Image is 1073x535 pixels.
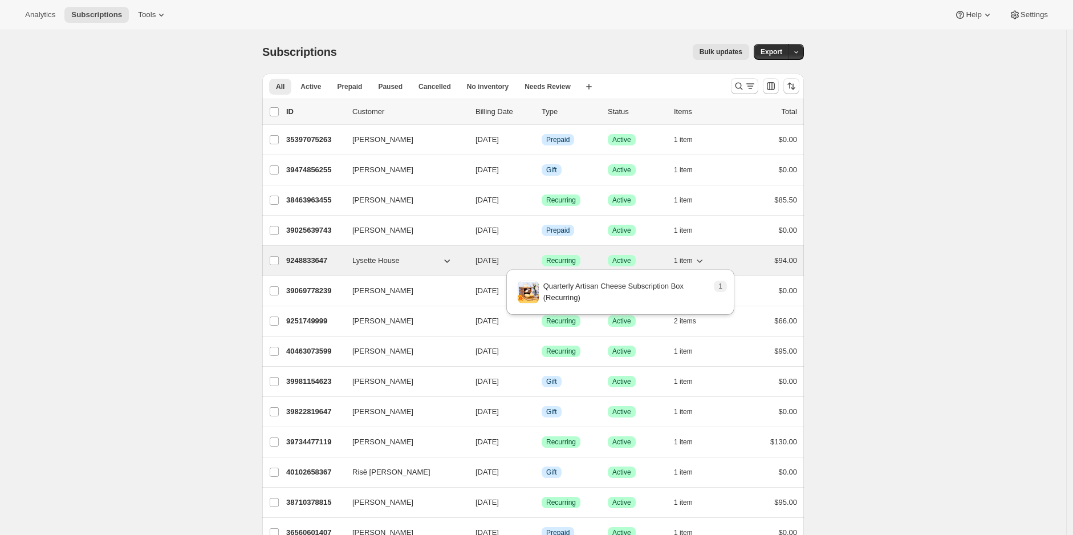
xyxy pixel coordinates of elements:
div: 38463963455[PERSON_NAME][DATE]SuccessRecurringSuccessActive1 item$85.50 [286,192,797,208]
span: [DATE] [475,196,499,204]
span: 1 item [674,347,693,356]
p: 9251749999 [286,315,343,327]
span: Active [612,165,631,175]
p: 40463073599 [286,346,343,357]
span: Gift [546,407,557,416]
span: [DATE] [475,347,499,355]
span: Active [612,135,631,144]
div: 38710378815[PERSON_NAME][DATE]SuccessRecurringSuccessActive1 item$95.00 [286,495,797,510]
span: Tools [138,10,156,19]
span: [DATE] [475,468,499,476]
button: [PERSON_NAME] [346,191,460,209]
p: 40102658367 [286,467,343,478]
button: [PERSON_NAME] [346,403,460,421]
span: Recurring [546,498,576,507]
button: Subscriptions [64,7,129,23]
span: [DATE] [475,317,499,325]
span: $130.00 [770,437,797,446]
span: 1 item [674,437,693,447]
button: 1 item [674,464,705,480]
p: Status [608,106,665,117]
span: 1 item [674,377,693,386]
span: $66.00 [774,317,797,325]
span: [PERSON_NAME] [352,225,413,236]
button: Help [948,7,999,23]
span: [DATE] [475,437,499,446]
span: Lysette House [352,255,400,266]
span: Settings [1021,10,1048,19]
span: 1 item [674,196,693,205]
span: Recurring [546,437,576,447]
span: [PERSON_NAME] [352,406,413,418]
button: Bulk updates [693,44,749,60]
span: Export [761,47,782,56]
div: 39822819647[PERSON_NAME][DATE]InfoGiftSuccessActive1 item$0.00 [286,404,797,420]
div: 39025639743[PERSON_NAME][DATE]InfoPrepaidSuccessActive1 item$0.00 [286,222,797,238]
div: 35397075263[PERSON_NAME][DATE]InfoPrepaidSuccessActive1 item$0.00 [286,132,797,148]
span: [DATE] [475,165,499,174]
button: [PERSON_NAME] [346,433,460,451]
div: Type [542,106,599,117]
div: 39981154623[PERSON_NAME][DATE]InfoGiftSuccessActive1 item$0.00 [286,374,797,390]
span: Active [612,407,631,416]
span: [DATE] [475,286,499,295]
span: Analytics [25,10,55,19]
button: 1 item [674,434,705,450]
span: Gift [546,377,557,386]
span: $94.00 [774,256,797,265]
p: 39025639743 [286,225,343,236]
span: 1 item [674,498,693,507]
span: $0.00 [778,226,797,234]
div: 39734477119[PERSON_NAME][DATE]SuccessRecurringSuccessActive1 item$130.00 [286,434,797,450]
button: [PERSON_NAME] [346,221,460,240]
span: [DATE] [475,226,499,234]
p: 39734477119 [286,436,343,448]
p: Customer [352,106,466,117]
span: [PERSON_NAME] [352,315,413,327]
span: 1 item [674,165,693,175]
img: variant image [518,282,539,303]
span: [PERSON_NAME] [352,164,413,176]
div: 39069778239[PERSON_NAME][DATE]InfoGiftSuccessActive1 item$0.00 [286,283,797,299]
span: Risë [PERSON_NAME] [352,467,430,478]
span: [PERSON_NAME] [352,436,413,448]
div: 9248833647Lysette House[DATE]SuccessRecurringSuccessActive1 item$94.00 [286,253,797,269]
button: [PERSON_NAME] [346,493,460,512]
button: Risë [PERSON_NAME] [346,463,460,481]
button: 1 item [674,343,705,359]
p: 39474856255 [286,164,343,176]
span: Prepaid [546,226,570,235]
p: 39822819647 [286,406,343,418]
span: Active [612,377,631,386]
button: Search and filter results [731,78,758,94]
span: Needs Review [525,82,571,91]
p: 9248833647 [286,255,343,266]
p: 39069778239 [286,285,343,297]
span: Subscriptions [262,46,337,58]
button: [PERSON_NAME] [346,282,460,300]
span: 1 [718,282,722,291]
span: 1 item [674,407,693,416]
p: 35397075263 [286,134,343,145]
span: $0.00 [778,165,797,174]
button: 1 item [674,404,705,420]
span: Subscriptions [71,10,122,19]
span: Active [612,498,631,507]
span: No inventory [467,82,509,91]
button: 1 item [674,253,705,269]
span: Recurring [546,256,576,265]
p: Billing Date [475,106,533,117]
span: [PERSON_NAME] [352,376,413,387]
span: $0.00 [778,135,797,144]
span: Active [300,82,321,91]
button: [PERSON_NAME] [346,372,460,391]
span: 1 item [674,468,693,477]
span: [DATE] [475,256,499,265]
span: Cancelled [418,82,451,91]
div: 39474856255[PERSON_NAME][DATE]InfoGiftSuccessActive1 item$0.00 [286,162,797,178]
span: $95.00 [774,347,797,355]
span: [PERSON_NAME] [352,346,413,357]
div: 40102658367Risë [PERSON_NAME][DATE]InfoGiftSuccessActive1 item$0.00 [286,464,797,480]
p: 38463963455 [286,194,343,206]
span: Bulk updates [700,47,742,56]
